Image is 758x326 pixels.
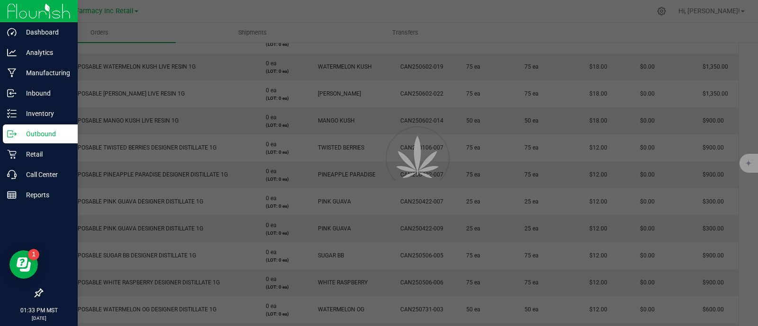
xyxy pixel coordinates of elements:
[7,170,17,179] inline-svg: Call Center
[7,150,17,159] inline-svg: Retail
[17,189,73,201] p: Reports
[17,108,73,119] p: Inventory
[7,109,17,118] inline-svg: Inventory
[17,26,73,38] p: Dashboard
[7,68,17,78] inline-svg: Manufacturing
[17,88,73,99] p: Inbound
[4,315,73,322] p: [DATE]
[9,250,38,279] iframe: Resource center
[17,67,73,79] p: Manufacturing
[17,47,73,58] p: Analytics
[7,129,17,139] inline-svg: Outbound
[7,48,17,57] inline-svg: Analytics
[7,88,17,98] inline-svg: Inbound
[17,128,73,140] p: Outbound
[4,306,73,315] p: 01:33 PM MST
[17,149,73,160] p: Retail
[28,249,39,260] iframe: Resource center unread badge
[7,27,17,37] inline-svg: Dashboard
[17,169,73,180] p: Call Center
[7,190,17,200] inline-svg: Reports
